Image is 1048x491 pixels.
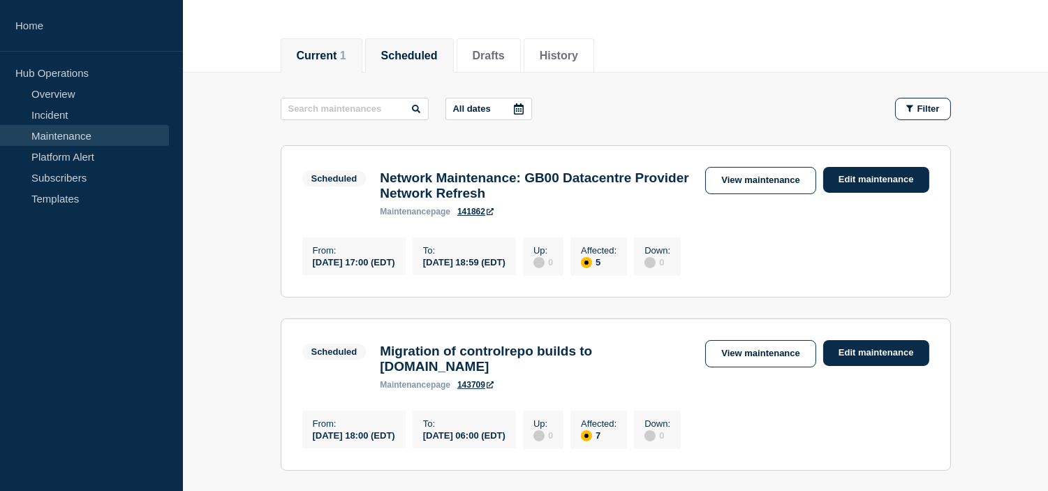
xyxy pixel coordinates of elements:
div: [DATE] 18:00 (EDT) [313,429,395,441]
div: 0 [533,256,553,268]
p: Affected : [581,245,617,256]
div: affected [581,430,592,441]
h3: Network Maintenance: GB00 Datacentre Provider Network Refresh [380,170,691,201]
div: Scheduled [311,346,357,357]
div: disabled [644,257,656,268]
span: maintenance [380,207,431,217]
button: History [540,50,578,62]
p: Up : [533,245,553,256]
p: To : [423,245,505,256]
p: Down : [644,245,670,256]
p: page [380,207,450,217]
a: 143709 [457,380,494,390]
div: affected [581,257,592,268]
a: View maintenance [705,340,815,367]
div: 0 [644,429,670,441]
p: Down : [644,418,670,429]
div: 7 [581,429,617,441]
div: [DATE] 06:00 (EDT) [423,429,505,441]
a: View maintenance [705,167,815,194]
input: Search maintenances [281,98,429,120]
h3: Migration of controlrepo builds to [DOMAIN_NAME] [380,344,691,374]
div: disabled [533,257,545,268]
p: To : [423,418,505,429]
button: All dates [445,98,532,120]
span: 1 [340,50,346,61]
div: [DATE] 17:00 (EDT) [313,256,395,268]
p: page [380,380,450,390]
p: From : [313,418,395,429]
p: All dates [453,103,491,114]
div: Scheduled [311,173,357,184]
button: Drafts [473,50,505,62]
p: Affected : [581,418,617,429]
p: Up : [533,418,553,429]
div: 0 [644,256,670,268]
span: Filter [917,103,940,114]
button: Current 1 [297,50,346,62]
div: [DATE] 18:59 (EDT) [423,256,505,268]
a: Edit maintenance [823,340,929,366]
span: maintenance [380,380,431,390]
a: Edit maintenance [823,167,929,193]
div: 5 [581,256,617,268]
button: Filter [895,98,951,120]
button: Scheduled [381,50,438,62]
div: disabled [533,430,545,441]
p: From : [313,245,395,256]
div: disabled [644,430,656,441]
a: 141862 [457,207,494,217]
div: 0 [533,429,553,441]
